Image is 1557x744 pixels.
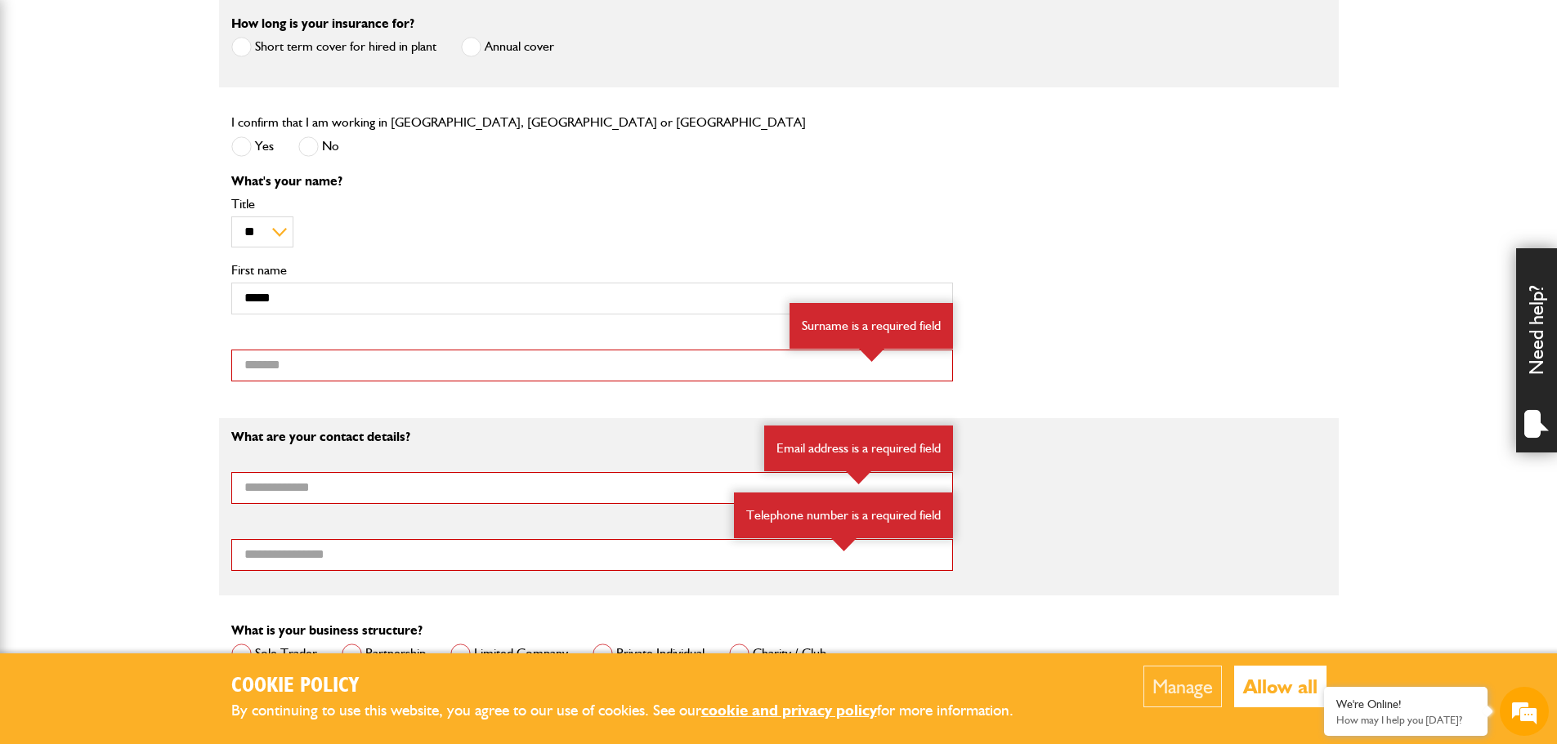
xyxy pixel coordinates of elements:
[1336,714,1475,726] p: How may I help you today?
[231,136,274,157] label: Yes
[231,698,1040,724] p: By continuing to use this website, you agree to our use of cookies. See our for more information.
[231,674,1040,699] h2: Cookie Policy
[1234,666,1327,707] button: Allow all
[859,349,884,362] img: error-box-arrow.svg
[298,136,339,157] label: No
[593,644,705,664] label: Private Individual
[461,37,554,57] label: Annual cover
[450,644,568,664] label: Limited Company
[701,701,877,719] a: cookie and privacy policy
[846,471,871,484] img: error-box-arrow.svg
[231,430,953,443] p: What are your contact details?
[734,492,953,538] div: Telephone number is a required field
[231,644,317,664] label: Sole Trader
[764,425,953,471] div: Email address is a required field
[1516,248,1557,452] div: Need help?
[831,538,857,551] img: error-box-arrow.svg
[790,303,953,349] div: Surname is a required field
[729,644,826,664] label: Charity / Club
[231,17,414,30] label: How long is your insurance for?
[342,644,426,664] label: Partnership
[231,198,953,211] label: Title
[231,264,953,277] label: First name
[231,37,436,57] label: Short term cover for hired in plant
[231,116,806,129] label: I confirm that I am working in [GEOGRAPHIC_DATA], [GEOGRAPHIC_DATA] or [GEOGRAPHIC_DATA]
[1336,697,1475,711] div: We're Online!
[1143,666,1222,707] button: Manage
[231,624,423,637] label: What is your business structure?
[231,175,953,188] p: What's your name?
